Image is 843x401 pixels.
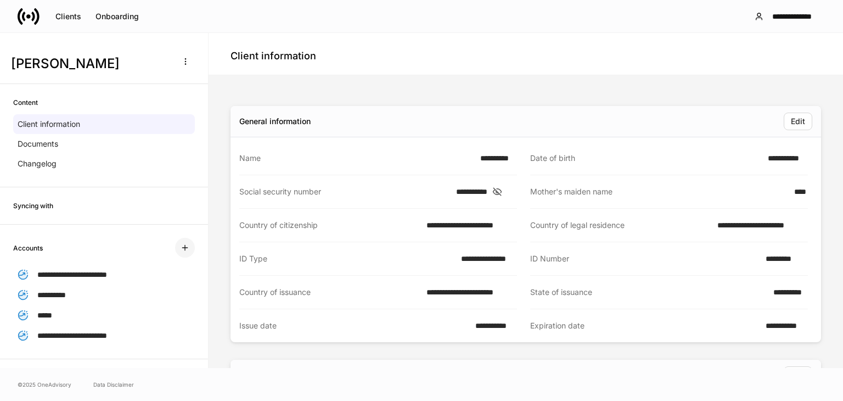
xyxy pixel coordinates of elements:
a: Documents [13,134,195,154]
h4: Client information [231,49,316,63]
div: Issue date [239,320,469,331]
h6: Accounts [13,243,43,253]
button: Onboarding [88,8,146,25]
div: Country of issuance [239,287,420,298]
button: Clients [48,8,88,25]
p: Documents [18,138,58,149]
div: Expiration date [530,320,759,331]
div: Social security number [239,186,449,197]
h6: Content [13,97,38,108]
div: ID Number [530,253,759,264]
a: Data Disclaimer [93,380,134,389]
div: Clients [55,13,81,20]
button: Edit [784,113,812,130]
div: ID Type [239,253,454,264]
div: Name [239,153,474,164]
div: Country of citizenship [239,220,420,231]
span: © 2025 OneAdvisory [18,380,71,389]
a: Client information [13,114,195,134]
p: Client information [18,119,80,130]
div: State of issuance [530,287,767,298]
div: Onboarding [95,13,139,20]
div: Mother's maiden name [530,186,788,197]
div: Edit [791,118,805,125]
h3: [PERSON_NAME] [11,55,170,73]
div: General information [239,116,311,127]
div: Date of birth [530,153,761,164]
p: Changelog [18,158,57,169]
a: Changelog [13,154,195,174]
div: Country of legal residence [530,220,711,231]
h6: Syncing with [13,200,53,211]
